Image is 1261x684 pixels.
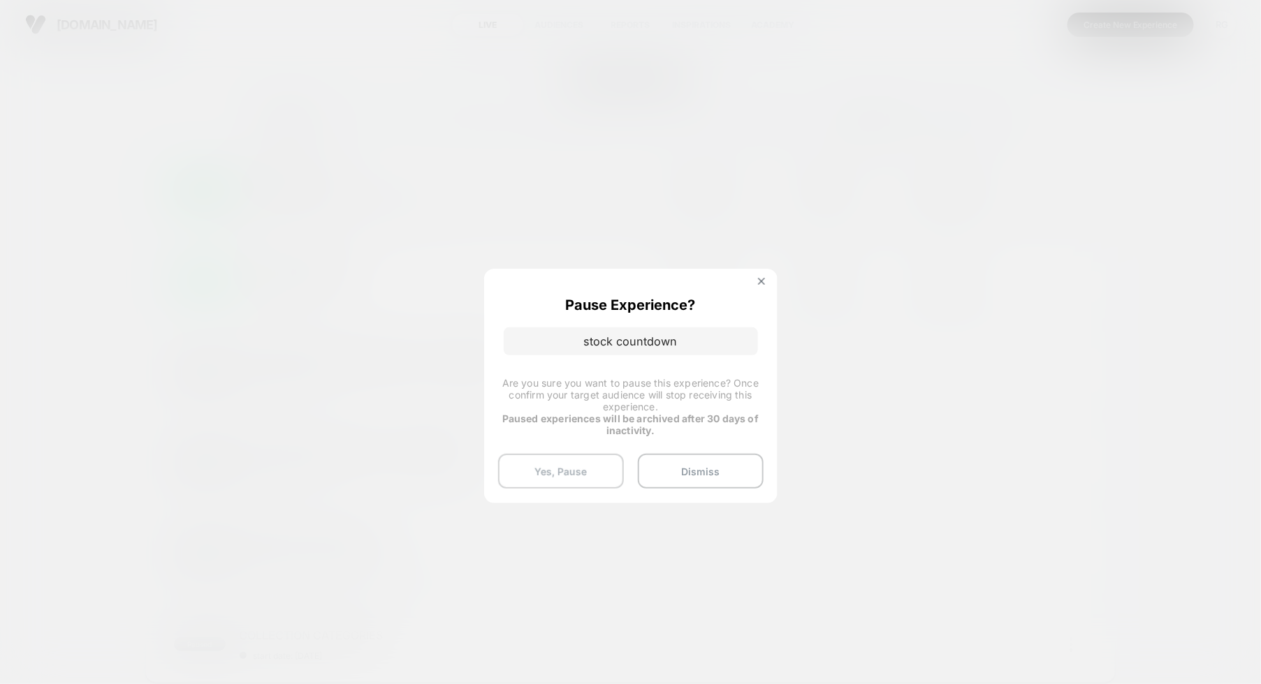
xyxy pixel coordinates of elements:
[502,377,759,412] span: Are you sure you want to pause this experience? Once confirm your target audience will stop recei...
[498,454,624,489] button: Yes, Pause
[758,278,765,285] img: close
[566,297,696,313] p: Pause Experience?
[504,327,758,355] p: stock countdown
[502,412,759,436] strong: Paused experiences will be archived after 30 days of inactivity.
[638,454,764,489] button: Dismiss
